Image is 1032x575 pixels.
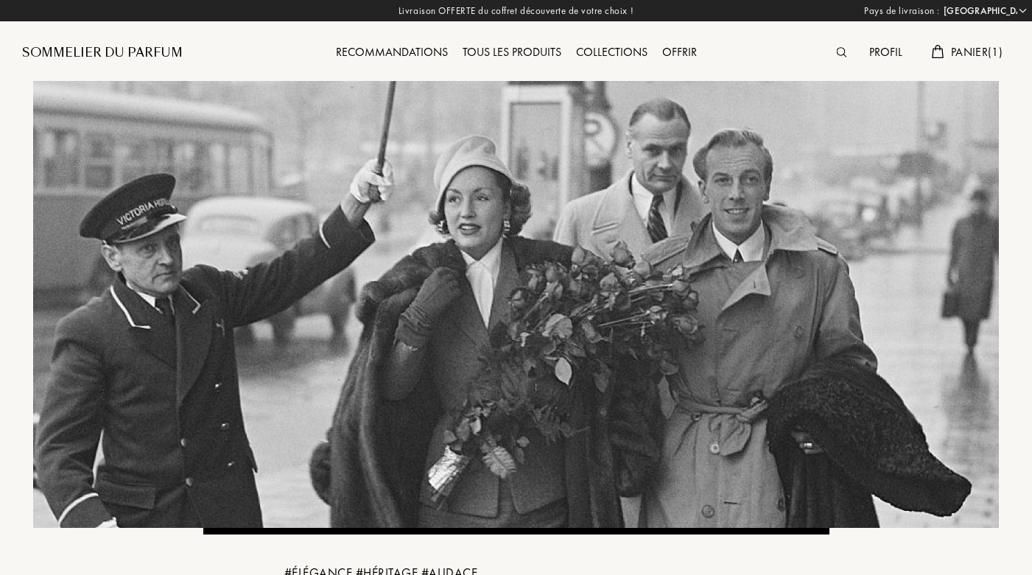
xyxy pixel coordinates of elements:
a: Offrir [655,44,704,60]
a: Recommandations [329,44,455,60]
div: Collections [569,43,655,63]
img: cart.svg [932,45,944,58]
span: Panier ( 1 ) [951,44,1003,60]
img: search_icn.svg [837,47,847,57]
img: Jacques Fath Banner [33,81,999,528]
div: Offrir [655,43,704,63]
a: Tous les produits [455,44,569,60]
div: Recommandations [329,43,455,63]
a: Collections [569,44,655,60]
span: Pays de livraison : [864,4,940,18]
a: Sommelier du Parfum [22,44,183,62]
div: Profil [862,43,910,63]
div: Tous les produits [455,43,569,63]
a: Profil [862,44,910,60]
